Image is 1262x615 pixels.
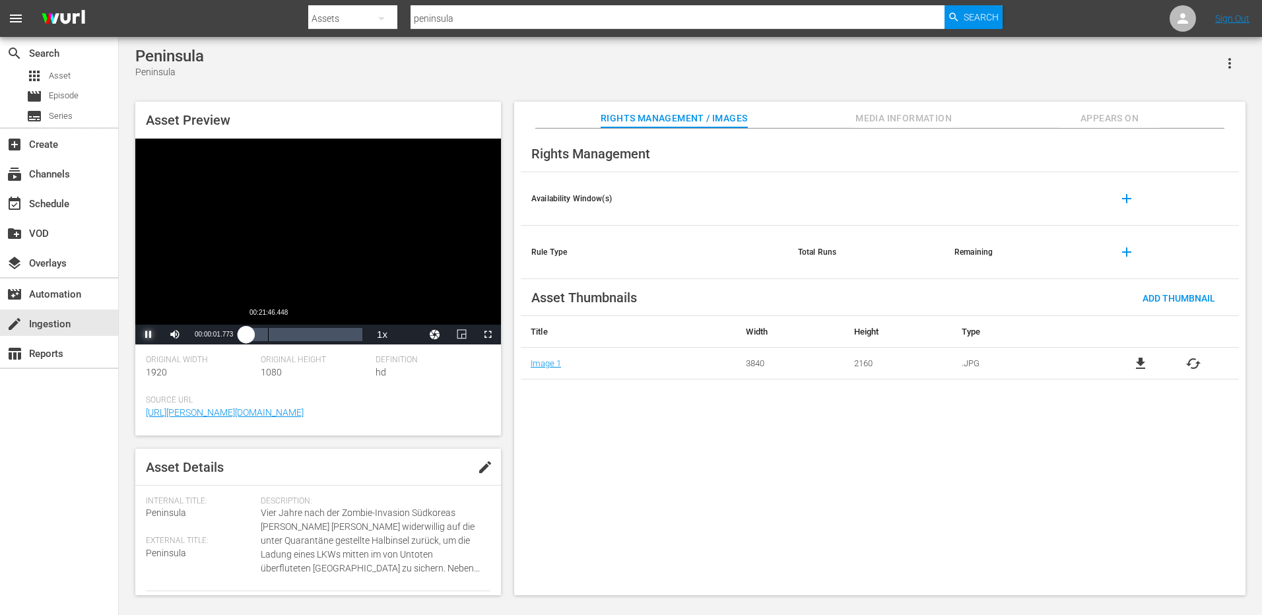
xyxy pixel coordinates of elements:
[1119,191,1135,207] span: add
[376,367,386,377] span: hd
[1132,286,1226,309] button: Add Thumbnail
[146,367,167,377] span: 1920
[49,69,71,82] span: Asset
[1111,183,1143,214] button: add
[195,331,233,338] span: 00:00:01.773
[26,108,42,124] span: Series
[146,496,254,507] span: Internal Title:
[162,325,188,344] button: Mute
[1215,13,1249,24] a: Sign Out
[146,536,254,546] span: External Title:
[26,88,42,104] span: Episode
[7,226,22,242] span: VOD
[854,110,953,127] span: Media Information
[261,506,484,575] span: Vier Jahre nach der Zombie-Invasion Südkoreas [PERSON_NAME] [PERSON_NAME] widerwillig auf die unt...
[736,348,844,379] td: 3840
[7,196,22,212] span: Schedule
[475,325,501,344] button: Fullscreen
[135,325,162,344] button: Pause
[945,5,1003,29] button: Search
[601,110,747,127] span: Rights Management / Images
[146,548,186,558] span: Peninsula
[135,47,204,65] div: Peninsula
[376,355,484,366] span: Definition
[7,137,22,152] span: Create
[261,496,484,507] span: Description:
[32,3,95,34] img: ans4CAIJ8jUAAAAAAAAAAAAAAAAAAAAAAAAgQb4GAAAAAAAAAAAAAAAAAAAAAAAAJMjXAAAAAAAAAAAAAAAAAAAAAAAAgAT5G...
[369,325,395,344] button: Playback Rate
[26,68,42,84] span: Asset
[1111,236,1143,268] button: add
[1133,356,1148,372] a: file_download
[448,325,475,344] button: Picture-in-Picture
[7,316,22,332] span: Ingestion
[1060,110,1159,127] span: Appears On
[135,139,501,344] div: Video Player
[531,290,637,306] span: Asset Thumbnails
[952,316,1096,348] th: Type
[944,226,1100,279] th: Remaining
[49,110,73,123] span: Series
[422,325,448,344] button: Jump To Time
[964,5,999,29] span: Search
[7,255,22,271] span: Overlays
[7,346,22,362] span: Reports
[49,89,79,102] span: Episode
[7,166,22,182] span: Channels
[477,459,493,475] span: edit
[844,316,952,348] th: Height
[7,46,22,61] span: Search
[146,459,224,475] span: Asset Details
[1185,356,1201,372] button: cached
[521,172,787,226] th: Availability Window(s)
[135,65,204,79] div: Peninsula
[246,328,362,341] div: Progress Bar
[7,286,22,302] span: Automation
[146,355,254,366] span: Original Width
[146,407,304,418] a: [URL][PERSON_NAME][DOMAIN_NAME]
[521,226,787,279] th: Rule Type
[146,395,484,406] span: Source Url
[146,507,186,518] span: Peninsula
[1132,293,1226,304] span: Add Thumbnail
[8,11,24,26] span: menu
[261,367,282,377] span: 1080
[521,316,736,348] th: Title
[952,348,1096,379] td: .JPG
[146,112,230,128] span: Asset Preview
[261,355,369,366] span: Original Height
[844,348,952,379] td: 2160
[531,146,650,162] span: Rights Management
[469,451,501,483] button: edit
[1119,244,1135,260] span: add
[531,358,561,368] a: Image 1
[787,226,944,279] th: Total Runs
[736,316,844,348] th: Width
